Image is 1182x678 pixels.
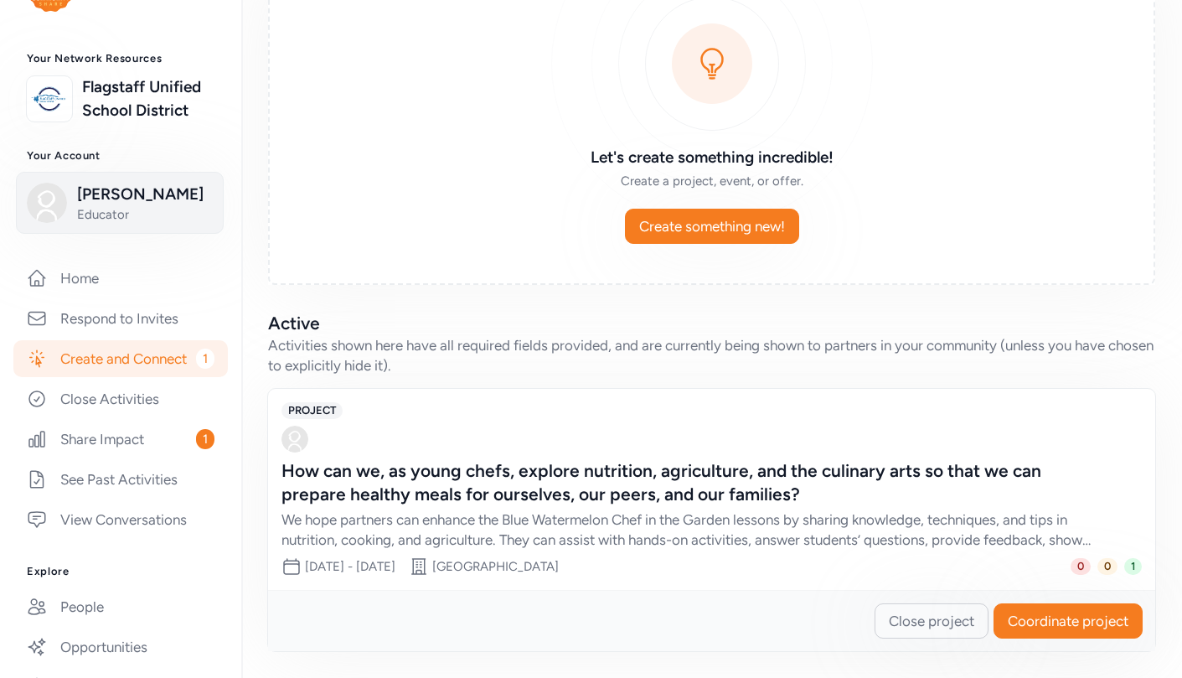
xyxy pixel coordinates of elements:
[281,459,1108,506] div: How can we, as young chefs, explore nutrition, agriculture, and the culinary arts so that we can ...
[281,402,343,419] span: PROJECT
[1008,611,1128,631] span: Coordinate project
[471,173,953,189] div: Create a project, event, or offer.
[13,380,228,417] a: Close Activities
[13,501,228,538] a: View Conversations
[625,209,799,244] button: Create something new!
[82,75,214,122] a: Flagstaff Unified School District
[13,340,228,377] a: Create and Connect1
[639,216,785,236] span: Create something new!
[27,52,214,65] h3: Your Network Resources
[994,603,1143,639] button: Coordinate project
[77,183,213,206] span: [PERSON_NAME]
[13,588,228,625] a: People
[196,349,214,369] span: 1
[16,172,224,234] button: [PERSON_NAME]Educator
[281,510,1108,550] div: We hope partners can enhance the Blue Watermelon Chef in the Garden lessons by sharing knowledge,...
[31,80,68,117] img: logo
[268,335,1155,375] div: Activities shown here have all required fields provided, and are currently being shown to partner...
[889,611,974,631] span: Close project
[13,421,228,458] a: Share Impact1
[305,559,395,574] span: [DATE] - [DATE]
[27,149,214,163] h3: Your Account
[875,603,988,639] button: Close project
[432,558,559,575] div: [GEOGRAPHIC_DATA]
[281,426,308,453] img: Avatar
[268,312,1155,335] h2: Active
[13,461,228,498] a: See Past Activities
[1097,558,1117,575] span: 0
[13,300,228,337] a: Respond to Invites
[1124,558,1142,575] span: 1
[1071,558,1091,575] span: 0
[13,260,228,297] a: Home
[196,429,214,449] span: 1
[471,146,953,169] h3: Let's create something incredible!
[77,206,213,223] span: Educator
[27,565,214,578] h3: Explore
[13,629,228,665] a: Opportunities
